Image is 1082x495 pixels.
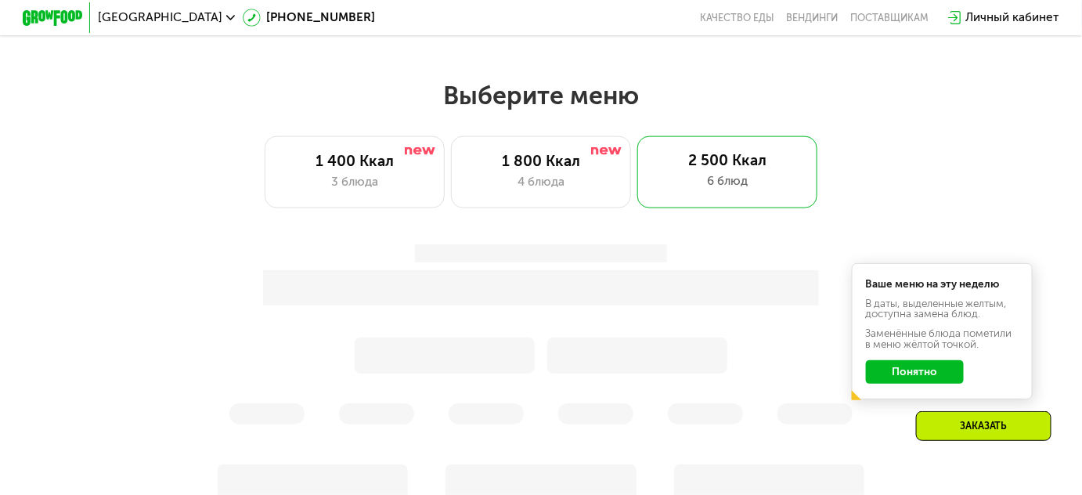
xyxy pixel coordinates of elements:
div: поставщикам [850,12,929,23]
div: 6 блюд [652,172,802,190]
div: Заменённые блюда пометили в меню жёлтой точкой. [866,328,1019,349]
button: Понятно [866,360,964,385]
div: 2 500 Ккал [652,151,802,169]
h2: Выберите меню [48,80,1033,111]
div: 4 блюда [467,173,615,191]
div: Личный кабинет [965,9,1059,27]
div: Заказать [916,411,1051,441]
div: Ваше меню на эту неделю [866,279,1019,289]
div: 1 400 Ккал [280,152,429,170]
a: Качество еды [701,12,775,23]
a: Вендинги [787,12,839,23]
a: [PHONE_NUMBER] [243,9,376,27]
div: В даты, выделенные желтым, доступна замена блюд. [866,298,1019,320]
span: [GEOGRAPHIC_DATA] [98,12,222,23]
div: 3 блюда [280,173,429,191]
div: 1 800 Ккал [467,152,615,170]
